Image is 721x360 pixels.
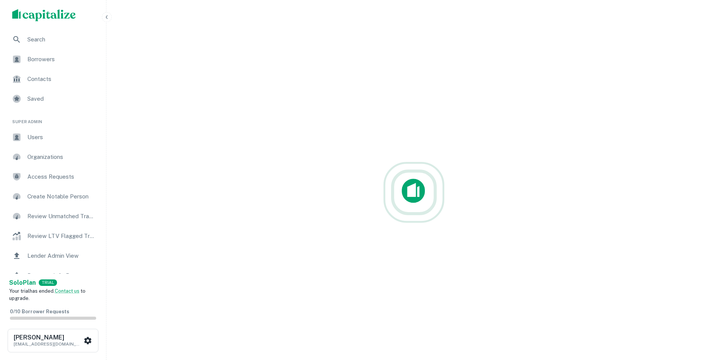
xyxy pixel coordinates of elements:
[14,341,82,347] p: [EMAIL_ADDRESS][DOMAIN_NAME]
[6,128,100,146] a: Users
[27,152,95,162] span: Organizations
[6,30,100,49] a: Search
[27,192,95,201] span: Create Notable Person
[27,251,95,260] span: Lender Admin View
[27,94,95,103] span: Saved
[6,168,100,186] a: Access Requests
[39,279,57,286] div: TRIAL
[8,329,98,352] button: [PERSON_NAME][EMAIL_ADDRESS][DOMAIN_NAME]
[9,288,86,301] span: Your trial has ended. to upgrade.
[6,90,100,108] a: Saved
[14,335,82,341] h6: [PERSON_NAME]
[27,172,95,181] span: Access Requests
[6,109,100,128] li: Super Admin
[27,35,95,44] span: Search
[27,133,95,142] span: Users
[12,9,76,21] img: capitalize-logo.png
[6,187,100,206] a: Create Notable Person
[6,148,100,166] a: Organizations
[10,309,69,314] span: 0 / 10 Borrower Requests
[27,55,95,64] span: Borrowers
[27,232,95,241] span: Review LTV Flagged Transactions
[9,278,36,287] a: SoloPlan
[6,227,100,245] a: Review LTV Flagged Transactions
[683,299,721,336] iframe: Chat Widget
[9,279,36,286] strong: Solo Plan
[6,247,100,265] a: Lender Admin View
[6,50,100,68] a: Borrowers
[27,75,95,84] span: Contacts
[55,288,79,294] a: Contact us
[27,212,95,221] span: Review Unmatched Transactions
[6,70,100,88] a: Contacts
[27,271,95,280] span: Borrower Info Requests
[6,207,100,225] a: Review Unmatched Transactions
[6,266,100,285] a: Borrower Info Requests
